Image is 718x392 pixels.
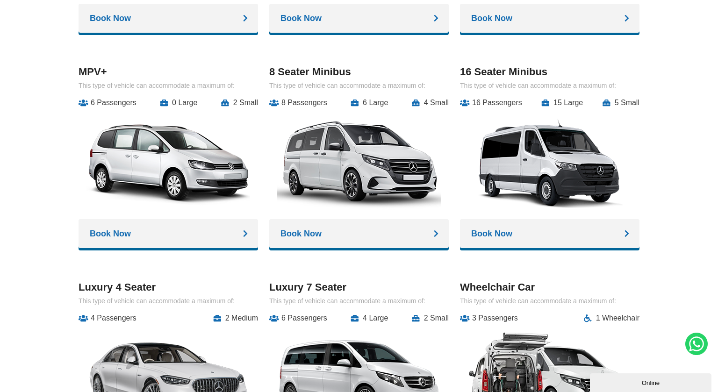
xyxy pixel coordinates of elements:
[460,314,518,322] li: 3 Passengers
[79,219,258,248] a: Book Now
[584,314,639,322] li: 1 Wheelchair
[460,281,639,293] h3: Wheelchair Car
[269,314,327,322] li: 6 Passengers
[213,314,258,322] li: 2 Medium
[460,219,639,248] a: Book Now
[460,4,639,33] a: Book Now
[79,82,258,89] p: This type of vehicle can accommodate a maximum of:
[269,82,449,89] p: This type of vehicle can accommodate a maximum of:
[603,99,639,107] li: 5 Small
[460,297,639,305] p: This type of vehicle can accommodate a maximum of:
[269,297,449,305] p: This type of vehicle can accommodate a maximum of:
[79,66,258,78] h3: MPV+
[79,99,136,107] li: 6 Passengers
[79,297,258,305] p: This type of vehicle can accommodate a maximum of:
[277,114,441,212] img: A1 Taxis 8 Seater Minibus
[79,281,258,293] h3: Luxury 4 Seater
[541,99,583,107] li: 15 Large
[221,99,258,107] li: 2 Small
[269,99,327,107] li: 8 Passengers
[269,4,449,33] a: Book Now
[412,99,449,107] li: 4 Small
[412,314,449,322] li: 2 Small
[86,114,250,212] img: A1 Taxis MPV+
[460,99,522,107] li: 16 Passengers
[460,66,639,78] h3: 16 Seater Minibus
[468,114,632,212] img: A1 Taxis 16 Seater Minibus
[79,314,136,322] li: 4 Passengers
[269,66,449,78] h3: 8 Seater Minibus
[590,371,713,392] iframe: chat widget
[269,281,449,293] h3: Luxury 7 Seater
[79,4,258,33] a: Book Now
[269,219,449,248] a: Book Now
[351,314,388,322] li: 4 Large
[460,82,639,89] p: This type of vehicle can accommodate a maximum of:
[351,99,388,107] li: 6 Large
[160,99,197,107] li: 0 Large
